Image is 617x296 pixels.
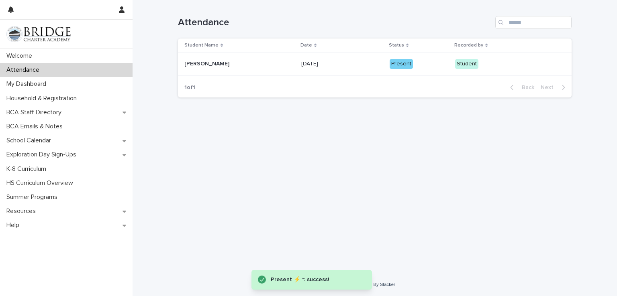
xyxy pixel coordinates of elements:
button: Next [537,84,572,91]
a: Powered By Stacker [354,282,395,287]
p: Welcome [3,52,39,60]
p: Recorded by [454,41,483,50]
p: Status [389,41,404,50]
p: Help [3,221,26,229]
p: Student Name [184,41,219,50]
p: Household & Registration [3,95,83,102]
p: BCA Staff Directory [3,109,68,116]
span: Back [517,85,534,90]
p: K-8 Curriculum [3,165,53,173]
p: BCA Emails & Notes [3,123,69,130]
tr: [PERSON_NAME][PERSON_NAME] [DATE][DATE] PresentStudent [178,53,572,76]
p: Attendance [3,66,46,74]
img: V1C1m3IdTEidaUdm9Hs0 [6,26,71,42]
p: School Calendar [3,137,57,144]
p: HS Curriculum Overview [3,179,80,187]
p: 1 of 1 [178,78,202,97]
p: Summer Programs [3,193,64,201]
p: Exploration Day Sign-Ups [3,151,83,158]
p: My Dashboard [3,80,53,88]
p: Resources [3,207,42,215]
span: Next [541,85,558,90]
div: Student [455,59,478,69]
h1: Attendance [178,17,492,28]
div: Present [390,59,413,69]
p: Date [300,41,312,50]
p: [DATE] [301,59,320,67]
p: [PERSON_NAME] [184,59,231,67]
button: Back [504,84,537,91]
input: Search [495,16,572,29]
div: Present ⚡ *: success! [271,275,356,285]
